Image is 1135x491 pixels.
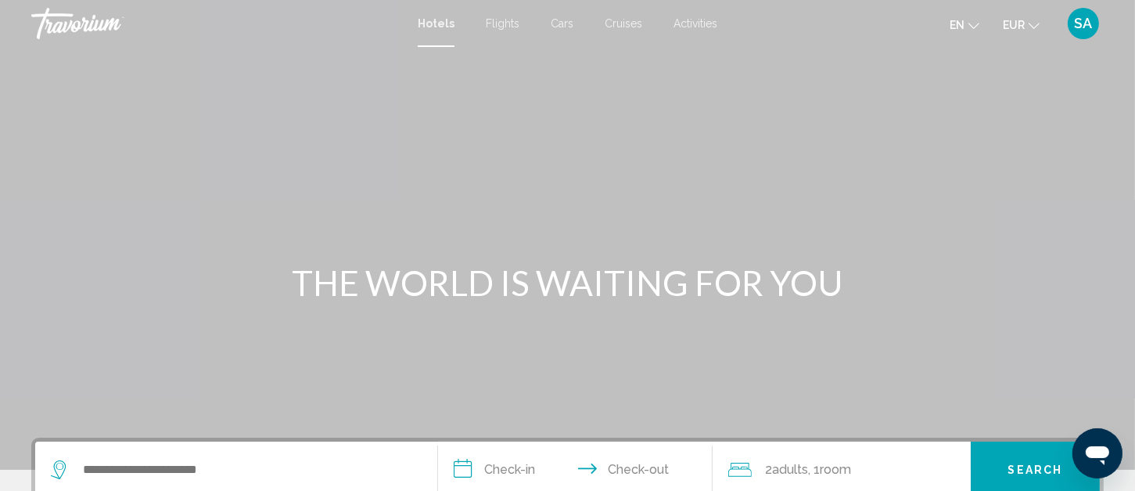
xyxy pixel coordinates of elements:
[1003,13,1040,36] button: Change currency
[486,17,519,30] a: Flights
[673,17,717,30] a: Activities
[1075,16,1093,31] span: SA
[950,13,979,36] button: Change language
[821,462,852,477] span: Room
[1063,7,1104,40] button: User Menu
[950,19,964,31] span: en
[1008,464,1063,477] span: Search
[551,17,573,30] a: Cars
[1072,428,1122,478] iframe: Button to launch messaging window
[766,459,809,481] span: 2
[773,462,809,477] span: Adults
[809,459,852,481] span: , 1
[605,17,642,30] a: Cruises
[1003,19,1025,31] span: EUR
[418,17,454,30] a: Hotels
[275,262,861,303] h1: THE WORLD IS WAITING FOR YOU
[31,8,402,39] a: Travorium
